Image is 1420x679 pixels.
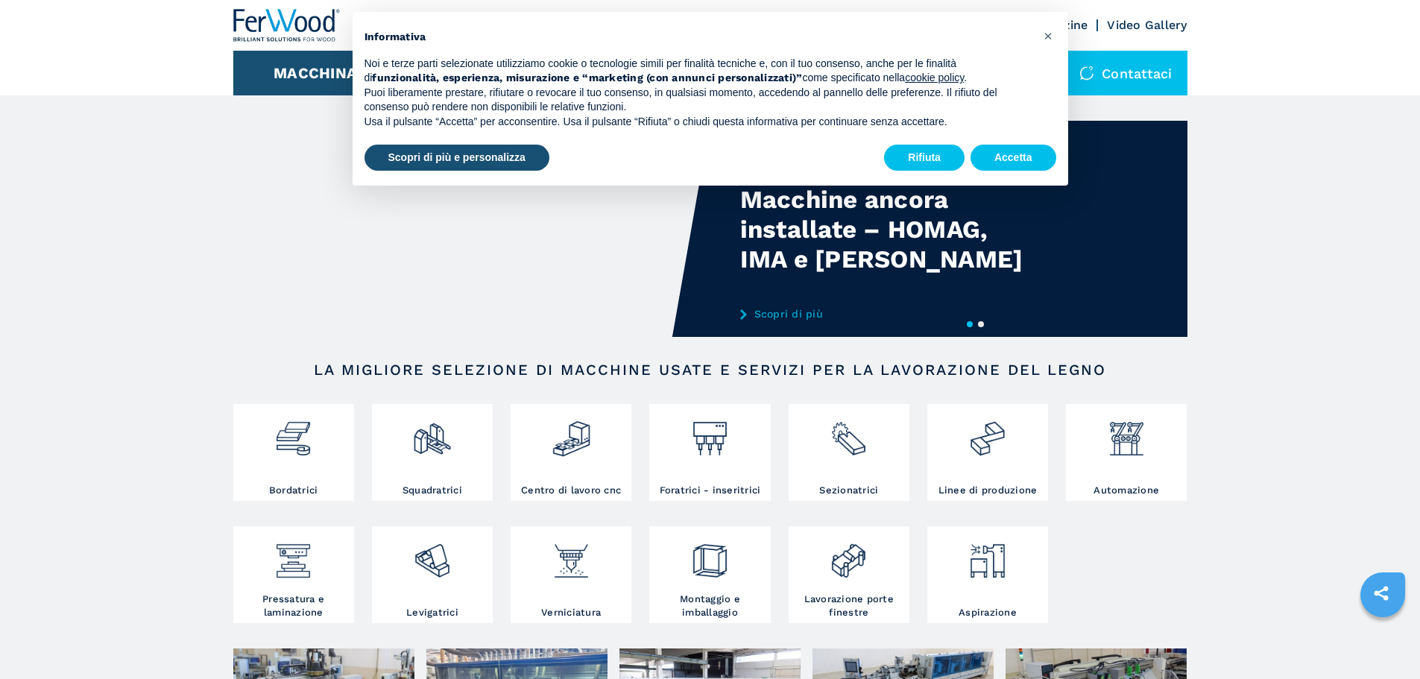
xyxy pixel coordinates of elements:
[403,484,462,497] h3: Squadratrici
[789,404,909,501] a: Sezionatrici
[740,308,1032,320] a: Scopri di più
[959,606,1017,619] h3: Aspirazione
[406,606,458,619] h3: Levigatrici
[552,408,591,458] img: centro_di_lavoro_cnc_2.png
[938,484,1038,497] h3: Linee di produzione
[819,484,878,497] h3: Sezionatrici
[968,408,1007,458] img: linee_di_produzione_2.png
[233,404,354,501] a: Bordatrici
[511,404,631,501] a: Centro di lavoro cnc
[1037,24,1061,48] button: Chiudi questa informativa
[978,321,984,327] button: 2
[233,9,341,42] img: Ferwood
[1066,404,1187,501] a: Automazione
[274,530,313,581] img: pressa-strettoia.png
[829,530,868,581] img: lavorazione_porte_finestre_2.png
[1107,408,1146,458] img: automazione.png
[789,526,909,623] a: Lavorazione porte finestre
[971,145,1056,171] button: Accetta
[521,484,621,497] h3: Centro di lavoro cnc
[511,526,631,623] a: Verniciatura
[690,530,730,581] img: montaggio_imballaggio_2.png
[412,530,452,581] img: levigatrici_2.png
[274,64,373,82] button: Macchinari
[1044,27,1053,45] span: ×
[967,321,973,327] button: 1
[1079,66,1094,80] img: Contattaci
[1064,51,1187,95] div: Contattaci
[649,526,770,623] a: Montaggio e imballaggio
[653,593,766,619] h3: Montaggio e imballaggio
[365,30,1032,45] h2: Informativa
[884,145,965,171] button: Rifiuta
[1357,612,1409,668] iframe: Chat
[690,408,730,458] img: foratrici_inseritrici_2.png
[1094,484,1159,497] h3: Automazione
[1363,575,1400,612] a: sharethis
[372,526,493,623] a: Levigatrici
[281,361,1140,379] h2: LA MIGLIORE SELEZIONE DI MACCHINE USATE E SERVIZI PER LA LAVORAZIONE DEL LEGNO
[372,72,802,83] strong: funzionalità, esperienza, misurazione e “marketing (con annunci personalizzati)”
[237,593,350,619] h3: Pressatura e laminazione
[649,404,770,501] a: Foratrici - inseritrici
[792,593,906,619] h3: Lavorazione porte finestre
[274,408,313,458] img: bordatrici_1.png
[1107,18,1187,32] a: Video Gallery
[927,526,1048,623] a: Aspirazione
[829,408,868,458] img: sezionatrici_2.png
[365,145,549,171] button: Scopri di più e personalizza
[269,484,318,497] h3: Bordatrici
[412,408,452,458] img: squadratrici_2.png
[233,121,710,337] video: Your browser does not support the video tag.
[233,526,354,623] a: Pressatura e laminazione
[660,484,761,497] h3: Foratrici - inseritrici
[365,115,1032,130] p: Usa il pulsante “Accetta” per acconsentire. Usa il pulsante “Rifiuta” o chiudi questa informativa...
[372,404,493,501] a: Squadratrici
[905,72,964,83] a: cookie policy
[365,57,1032,86] p: Noi e terze parti selezionate utilizziamo cookie o tecnologie simili per finalità tecniche e, con...
[968,530,1007,581] img: aspirazione_1.png
[552,530,591,581] img: verniciatura_1.png
[365,86,1032,115] p: Puoi liberamente prestare, rifiutare o revocare il tuo consenso, in qualsiasi momento, accedendo ...
[927,404,1048,501] a: Linee di produzione
[541,606,601,619] h3: Verniciatura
